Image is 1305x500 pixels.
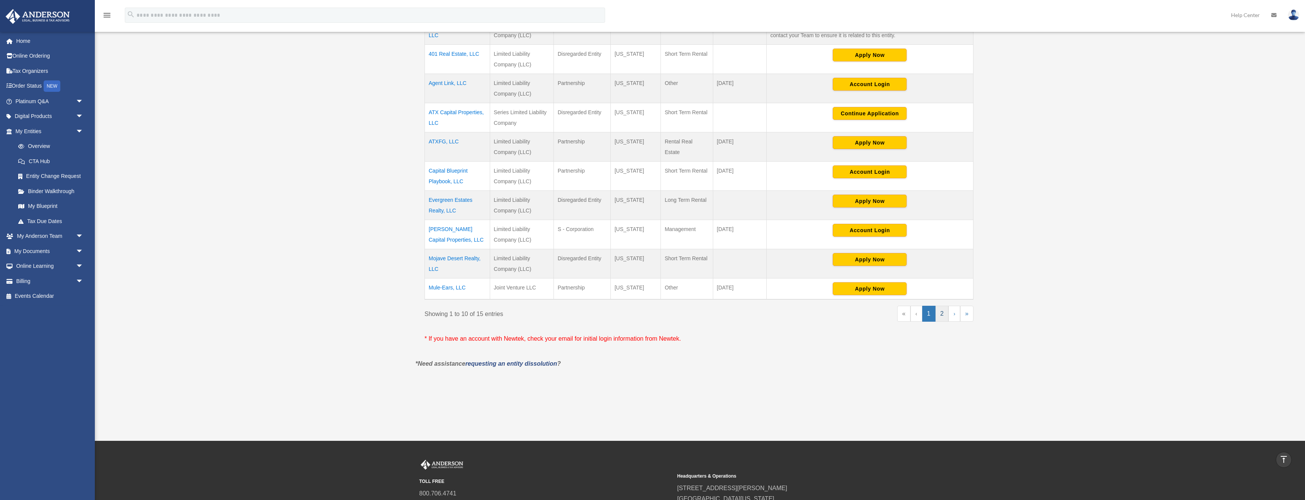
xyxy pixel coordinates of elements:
button: Continue Application [833,107,907,120]
a: 1 [922,306,936,322]
a: Digital Productsarrow_drop_down [5,109,95,124]
td: [US_STATE] [610,220,660,249]
td: Partnership [553,278,610,299]
td: Partnership [553,161,610,190]
a: menu [102,13,112,20]
span: arrow_drop_down [76,124,91,139]
td: Limited Liability Company (LLC) [490,249,553,278]
td: Disregarded Entity [553,103,610,132]
div: NEW [44,80,60,92]
td: Short Term Rental [661,249,713,278]
td: Limited Liability Company (LLC) [490,220,553,249]
i: menu [102,11,112,20]
td: Disregarded Entity [553,44,610,74]
td: [US_STATE] [610,74,660,103]
td: [DATE] [713,74,766,103]
a: Tax Organizers [5,63,95,79]
a: Online Ordering [5,49,95,64]
a: Account Login [833,168,907,174]
span: arrow_drop_down [76,259,91,274]
td: [DATE] [713,132,766,161]
button: Account Login [833,78,907,91]
img: Anderson Advisors Platinum Portal [3,9,72,24]
span: arrow_drop_down [76,274,91,289]
a: Tax Due Dates [11,214,91,229]
a: vertical_align_top [1276,452,1292,468]
td: [PERSON_NAME] Capital Properties, LLC [425,220,490,249]
a: 2 [936,306,949,322]
small: TOLL FREE [419,478,672,486]
td: Other [661,74,713,103]
td: Limited Liability Company (LLC) [490,161,553,190]
td: Capital Blueprint Playbook, LLC [425,161,490,190]
a: 800.706.4741 [419,490,456,497]
button: Account Login [833,165,907,178]
em: *Need assistance ? [415,360,561,367]
button: Apply Now [833,136,907,149]
a: Platinum Q&Aarrow_drop_down [5,94,95,109]
td: Limited Liability Company (LLC) [490,74,553,103]
a: Previous [910,306,922,322]
td: Mule-Ears, LLC [425,278,490,299]
button: Apply Now [833,253,907,266]
td: Short Term Rental [661,103,713,132]
a: Account Login [833,226,907,233]
a: My Blueprint [11,199,91,214]
a: Online Learningarrow_drop_down [5,259,95,274]
a: Last [960,306,973,322]
a: Billingarrow_drop_down [5,274,95,289]
td: [US_STATE] [610,103,660,132]
td: Management [661,220,713,249]
span: arrow_drop_down [76,94,91,109]
td: [US_STATE] [610,44,660,74]
img: User Pic [1288,9,1299,20]
td: Long Term Rental [661,190,713,220]
td: Limited Liability Company (LLC) [490,190,553,220]
i: vertical_align_top [1279,455,1288,464]
td: Partnership [553,132,610,161]
td: [DATE] [713,278,766,299]
div: Showing 1 to 10 of 15 entries [425,306,693,319]
span: arrow_drop_down [76,244,91,259]
td: Limited Liability Company (LLC) [490,132,553,161]
td: [DATE] [713,161,766,190]
td: Joint Venture LLC [490,278,553,299]
p: * If you have an account with Newtek, check your email for initial login information from Newtek. [425,333,973,344]
button: Apply Now [833,195,907,208]
button: Account Login [833,224,907,237]
td: [US_STATE] [610,249,660,278]
td: Rental Real Estate [661,132,713,161]
td: 401 Real Estate, LLC [425,44,490,74]
td: ATXFG, LLC [425,132,490,161]
td: Agent Link, LLC [425,74,490,103]
img: Anderson Advisors Platinum Portal [419,460,465,470]
a: My Documentsarrow_drop_down [5,244,95,259]
a: Entity Change Request [11,169,91,184]
td: Limited Liability Company (LLC) [490,44,553,74]
a: Next [948,306,960,322]
td: Evergreen Estates Realty, LLC [425,190,490,220]
a: [STREET_ADDRESS][PERSON_NAME] [677,485,787,491]
a: Account Login [833,80,907,86]
a: Overview [11,139,87,154]
td: Disregarded Entity [553,190,610,220]
td: [US_STATE] [610,278,660,299]
td: Disregarded Entity [553,249,610,278]
td: [DATE] [713,220,766,249]
a: Home [5,33,95,49]
a: My Anderson Teamarrow_drop_down [5,229,95,244]
a: requesting an entity dissolution [465,360,557,367]
a: Events Calendar [5,289,95,304]
span: arrow_drop_down [76,229,91,244]
button: Apply Now [833,49,907,61]
td: Short Term Rental [661,161,713,190]
td: Mojave Desert Realty, LLC [425,249,490,278]
a: My Entitiesarrow_drop_down [5,124,91,139]
td: Other [661,278,713,299]
a: Order StatusNEW [5,79,95,94]
td: Series Limited Liability Company [490,103,553,132]
small: Headquarters & Operations [677,472,930,480]
i: search [127,10,135,19]
td: Partnership [553,74,610,103]
span: arrow_drop_down [76,109,91,124]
